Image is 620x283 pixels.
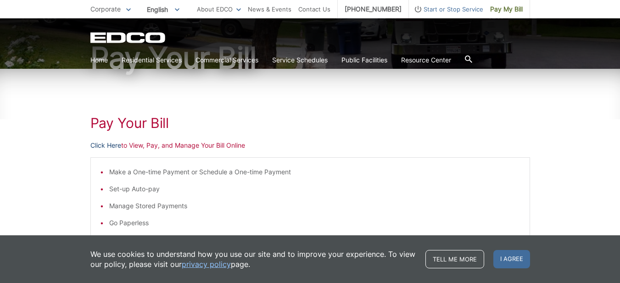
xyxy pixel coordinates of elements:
[90,32,167,43] a: EDCD logo. Return to the homepage.
[109,184,520,194] li: Set-up Auto-pay
[182,259,231,269] a: privacy policy
[490,4,523,14] span: Pay My Bill
[425,250,484,268] a: Tell me more
[90,55,108,65] a: Home
[109,218,520,228] li: Go Paperless
[341,55,387,65] a: Public Facilities
[122,55,182,65] a: Residential Services
[493,250,530,268] span: I agree
[90,140,530,150] p: to View, Pay, and Manage Your Bill Online
[401,55,451,65] a: Resource Center
[109,201,520,211] li: Manage Stored Payments
[109,235,520,245] li: View Payment and Billing History
[90,5,121,13] span: Corporate
[90,140,121,150] a: Click Here
[298,4,330,14] a: Contact Us
[195,55,258,65] a: Commercial Services
[90,249,416,269] p: We use cookies to understand how you use our site and to improve your experience. To view our pol...
[90,43,530,72] h1: Pay Your Bill
[248,4,291,14] a: News & Events
[197,4,241,14] a: About EDCO
[109,167,520,177] li: Make a One-time Payment or Schedule a One-time Payment
[272,55,328,65] a: Service Schedules
[140,2,186,17] span: English
[90,115,530,131] h1: Pay Your Bill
